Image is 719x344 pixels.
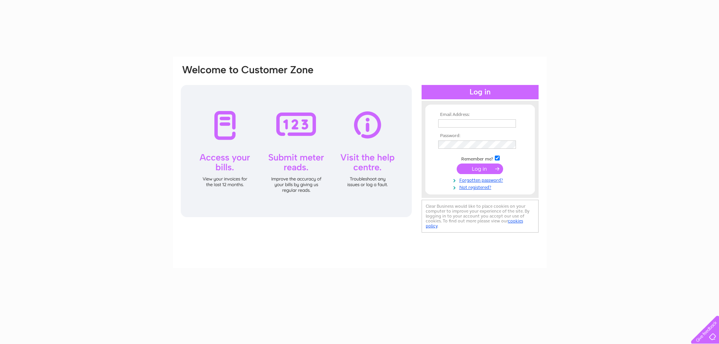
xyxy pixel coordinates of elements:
a: Not registered? [438,183,524,190]
th: Email Address: [436,112,524,117]
div: Clear Business would like to place cookies on your computer to improve your experience of the sit... [422,200,539,233]
a: cookies policy [426,218,523,228]
th: Password: [436,133,524,139]
input: Submit [457,164,503,174]
td: Remember me? [436,154,524,162]
a: Forgotten password? [438,176,524,183]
